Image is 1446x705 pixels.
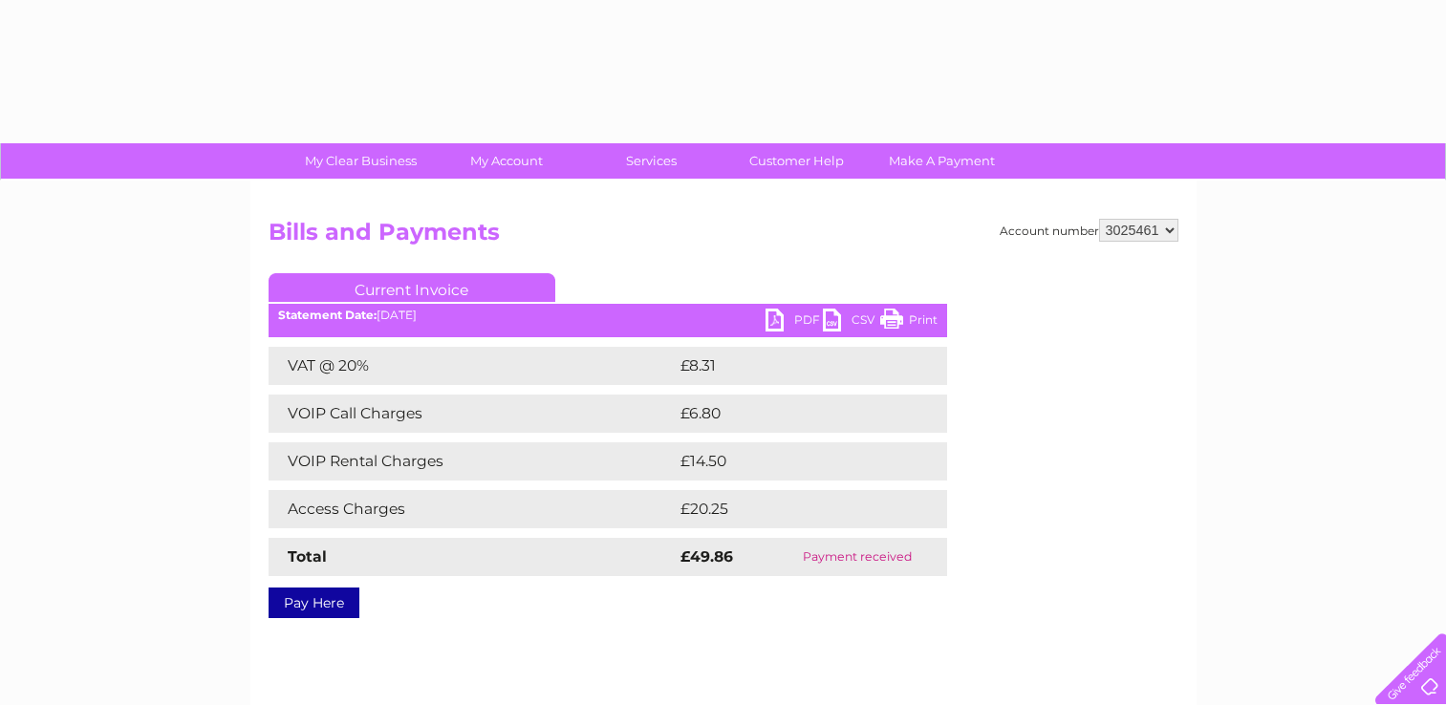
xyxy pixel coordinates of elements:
b: Statement Date: [278,308,377,322]
a: Make A Payment [863,143,1021,179]
a: My Clear Business [282,143,440,179]
td: VOIP Rental Charges [269,442,676,481]
a: Customer Help [718,143,875,179]
div: [DATE] [269,309,947,322]
td: £14.50 [676,442,907,481]
a: Services [572,143,730,179]
td: Access Charges [269,490,676,528]
a: Current Invoice [269,273,555,302]
td: £8.31 [676,347,899,385]
td: £20.25 [676,490,908,528]
a: My Account [427,143,585,179]
a: PDF [766,309,823,336]
a: Print [880,309,938,336]
h2: Bills and Payments [269,219,1178,255]
div: Account number [1000,219,1178,242]
td: VAT @ 20% [269,347,676,385]
td: £6.80 [676,395,903,433]
td: VOIP Call Charges [269,395,676,433]
a: Pay Here [269,587,359,618]
strong: £49.86 [680,547,733,566]
strong: Total [288,547,327,566]
td: Payment received [768,538,946,576]
a: CSV [823,309,880,336]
